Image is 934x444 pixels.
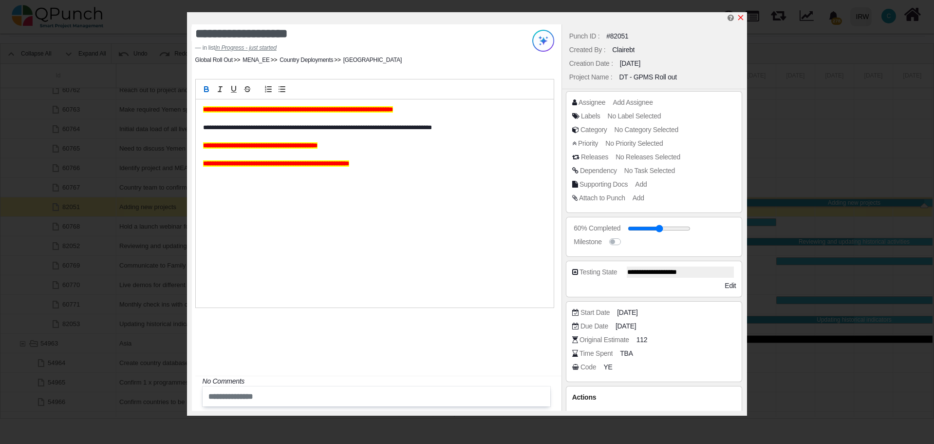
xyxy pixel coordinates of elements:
img: Try writing with AI [532,30,554,52]
div: Start Date [580,308,610,318]
u: In Progress - just started [215,44,277,51]
li: [GEOGRAPHIC_DATA] [333,56,402,64]
span: 112 [636,335,648,345]
div: Priority [578,138,598,149]
li: MENA_EE [233,56,270,64]
div: Assignee [579,97,605,108]
footer: in list [195,43,492,52]
div: Dependency [580,166,617,176]
div: Category [580,125,607,135]
div: Supporting Docs [579,179,628,190]
div: Original Estimate [579,335,629,345]
li: Country Deployments [270,56,334,64]
div: Labels [581,111,600,121]
div: Clairebt [612,45,635,55]
div: Testing State [579,267,617,277]
i: No Comments [203,377,244,385]
div: 60% Completed [574,223,620,233]
div: Created By : [569,45,605,55]
cite: Source Title [215,44,277,51]
span: Actions [572,393,596,401]
div: Milestone [574,237,601,247]
span: No Label Selected [608,112,661,120]
span: Add Assignee [613,98,653,106]
span: [DATE] [617,308,637,318]
div: Code [580,362,596,372]
span: No Priority Selected [605,139,663,147]
span: No Releases Selected [616,153,680,161]
span: Add [635,180,647,188]
div: Creation Date : [569,58,613,69]
div: DT - GPMS Roll out [619,72,676,82]
span: TBA [620,348,633,359]
div: [DATE] [620,58,640,69]
div: Project Name : [569,72,613,82]
li: Global Roll Out [195,56,233,64]
div: Releases [581,152,608,162]
span: YE [603,362,612,372]
span: No Category Selected [615,126,678,134]
div: Time Spent [579,348,613,359]
div: Due Date [580,321,608,331]
span: Edit [725,282,736,290]
span: Add [633,194,644,202]
span: [DATE] [616,321,636,331]
span: No Task Selected [624,167,675,174]
div: Attach to Punch [579,193,625,203]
